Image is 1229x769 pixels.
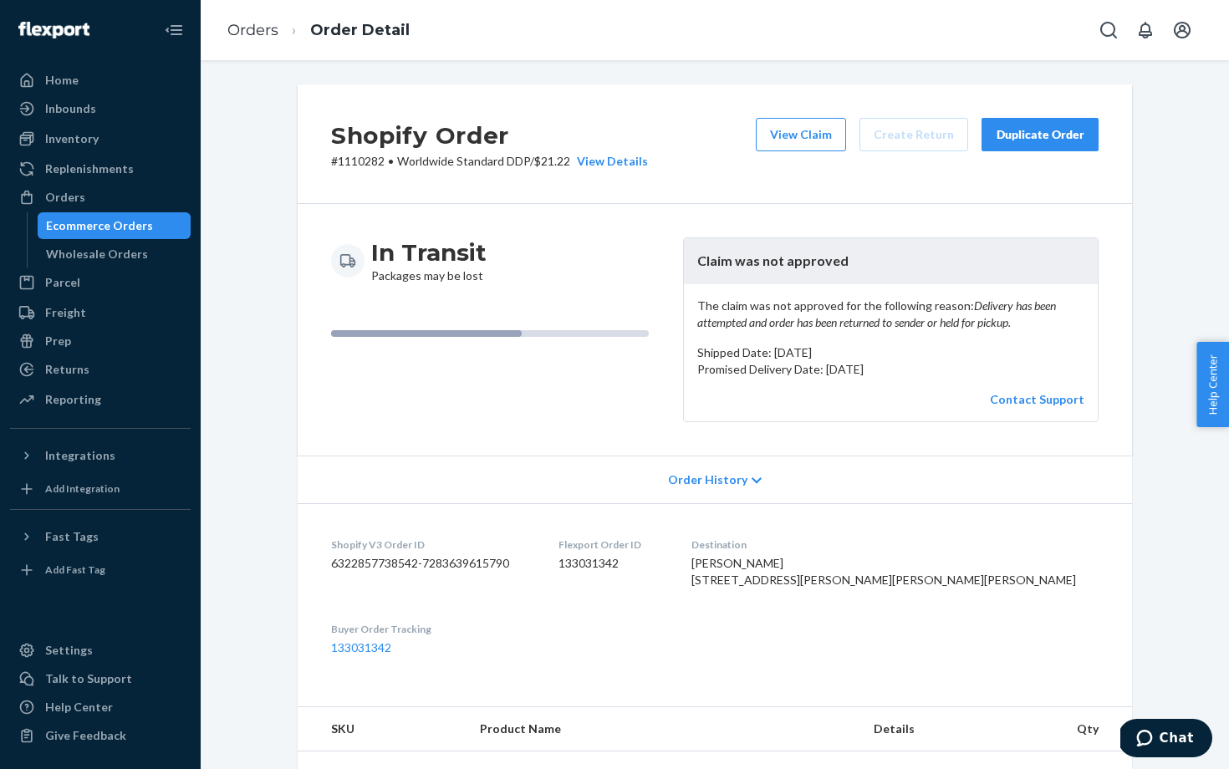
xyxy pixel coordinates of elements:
[558,537,664,552] dt: Flexport Order ID
[45,189,85,206] div: Orders
[371,237,487,284] div: Packages may be lost
[227,21,278,39] a: Orders
[691,556,1076,587] span: [PERSON_NAME] [STREET_ADDRESS][PERSON_NAME][PERSON_NAME][PERSON_NAME]
[46,217,153,234] div: Ecommerce Orders
[45,160,134,177] div: Replenishments
[691,537,1099,552] dt: Destination
[1092,13,1125,47] button: Open Search Box
[10,694,191,721] a: Help Center
[214,6,423,55] ol: breadcrumbs
[45,642,93,659] div: Settings
[45,333,71,349] div: Prep
[298,707,467,751] th: SKU
[10,299,191,326] a: Freight
[10,557,191,583] a: Add Fast Tag
[10,95,191,122] a: Inbounds
[10,442,191,469] button: Integrations
[990,392,1084,406] a: Contact Support
[756,118,846,151] button: View Claim
[467,707,859,751] th: Product Name
[10,328,191,354] a: Prep
[45,361,89,378] div: Returns
[570,153,648,170] button: View Details
[10,722,191,749] button: Give Feedback
[331,118,648,153] h2: Shopify Order
[45,528,99,545] div: Fast Tags
[371,237,487,267] h3: In Transit
[45,130,99,147] div: Inventory
[10,269,191,296] a: Parcel
[331,537,532,552] dt: Shopify V3 Order ID
[331,555,532,572] dd: 6322857738542-7283639615790
[10,637,191,664] a: Settings
[1120,719,1212,761] iframe: Opens a widget where you can chat to one of our agents
[45,274,80,291] div: Parcel
[45,727,126,744] div: Give Feedback
[45,481,120,496] div: Add Integration
[10,155,191,182] a: Replenishments
[10,386,191,413] a: Reporting
[1043,707,1132,751] th: Qty
[860,707,1044,751] th: Details
[697,298,1056,329] em: Delivery has been attempted and order has been returned to sender or held for pickup.
[388,154,394,168] span: •
[668,471,747,488] span: Order History
[697,344,1084,361] p: Shipped Date: [DATE]
[697,361,1084,378] p: Promised Delivery Date: [DATE]
[982,118,1099,151] button: Duplicate Order
[45,304,86,321] div: Freight
[45,391,101,408] div: Reporting
[38,241,191,267] a: Wholesale Orders
[45,699,113,716] div: Help Center
[45,563,105,577] div: Add Fast Tag
[697,298,1084,331] p: The claim was not approved for the following reason:
[331,153,648,170] p: # 1110282 / $21.22
[45,100,96,117] div: Inbounds
[397,154,530,168] span: Worldwide Standard DDP
[1165,13,1199,47] button: Open account menu
[859,118,968,151] button: Create Return
[38,212,191,239] a: Ecommerce Orders
[996,126,1084,143] div: Duplicate Order
[10,184,191,211] a: Orders
[1196,342,1229,427] button: Help Center
[10,125,191,152] a: Inventory
[157,13,191,47] button: Close Navigation
[10,523,191,550] button: Fast Tags
[558,555,664,572] dd: 133031342
[310,21,410,39] a: Order Detail
[18,22,89,38] img: Flexport logo
[331,640,391,654] a: 133031342
[10,356,191,383] a: Returns
[684,238,1098,284] header: Claim was not approved
[10,476,191,502] a: Add Integration
[1129,13,1162,47] button: Open notifications
[45,670,132,687] div: Talk to Support
[45,72,79,89] div: Home
[10,665,191,692] button: Talk to Support
[331,622,532,636] dt: Buyer Order Tracking
[10,67,191,94] a: Home
[46,246,148,262] div: Wholesale Orders
[45,447,115,464] div: Integrations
